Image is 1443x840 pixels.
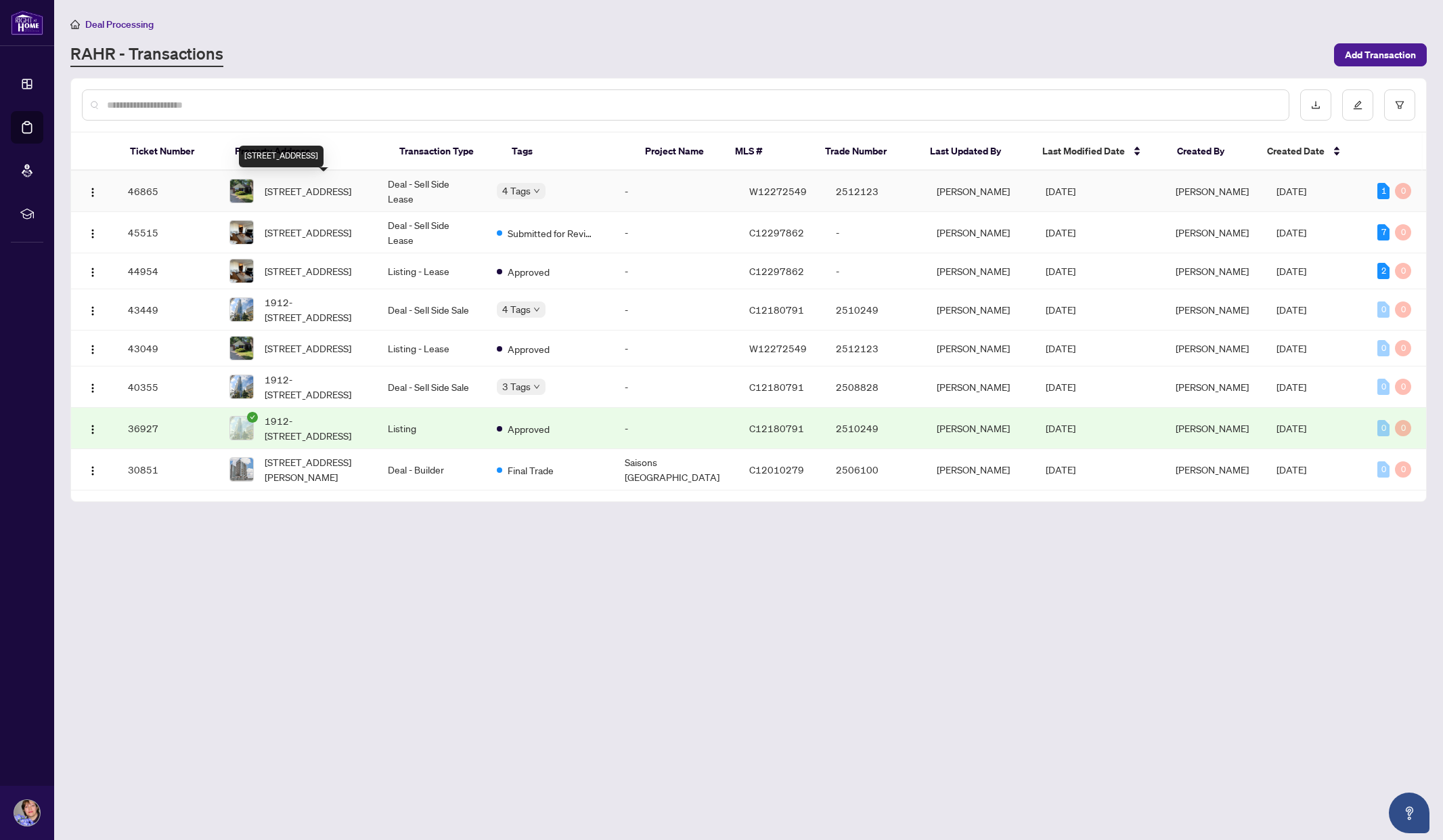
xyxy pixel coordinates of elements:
[265,372,367,402] span: 1912-[STREET_ADDRESS]
[614,289,738,331] td: -
[533,306,540,313] span: down
[87,465,98,476] img: Logo
[239,146,324,167] div: [STREET_ADDRESS]
[1377,420,1390,436] div: 0
[1176,265,1249,277] span: [PERSON_NAME]
[926,366,1034,408] td: [PERSON_NAME]
[1395,263,1411,279] div: 0
[87,424,98,435] img: Logo
[11,10,43,35] img: logo
[82,260,104,282] button: Logo
[533,188,540,194] span: down
[1377,340,1390,356] div: 0
[1256,133,1361,171] th: Created Date
[1377,183,1390,199] div: 1
[1395,183,1411,199] div: 0
[1176,463,1249,476] span: [PERSON_NAME]
[1046,342,1075,354] span: [DATE]
[230,298,253,321] img: thumbnail-img
[926,212,1034,253] td: [PERSON_NAME]
[377,331,485,366] td: Listing - Lease
[377,408,485,449] td: Listing
[1395,100,1404,110] span: filter
[117,289,218,331] td: 43449
[265,264,351,278] span: [STREET_ADDRESS]
[117,408,218,449] td: 36927
[502,379,531,394] span: 3 Tags
[926,331,1034,366] td: [PERSON_NAME]
[1300,89,1331,121] button: download
[1377,379,1390,395] div: 0
[230,337,253,360] img: thumbnail-img
[1276,185,1306,197] span: [DATE]
[1276,303,1306,316] span: [DATE]
[1176,303,1249,316] span: [PERSON_NAME]
[634,133,724,171] th: Project Name
[1395,420,1411,436] div: 0
[377,289,485,331] td: Deal - Sell Side Sale
[1276,381,1306,393] span: [DATE]
[1176,422,1249,434] span: [PERSON_NAME]
[1176,185,1249,197] span: [PERSON_NAME]
[117,212,218,253] td: 45515
[82,299,104,320] button: Logo
[117,253,218,289] td: 44954
[825,171,926,212] td: 2512123
[1384,89,1415,121] button: filter
[1311,100,1320,110] span: download
[265,225,351,240] span: [STREET_ADDRESS]
[502,301,531,317] span: 4 Tags
[749,463,804,476] span: C12010279
[1377,301,1390,318] div: 0
[1276,422,1306,434] span: [DATE]
[230,458,253,481] img: thumbnail-img
[265,413,367,443] span: 1912-[STREET_ADDRESS]
[926,253,1034,289] td: [PERSON_NAME]
[1395,224,1411,240] div: 0
[82,180,104,202] button: Logo
[1166,133,1256,171] th: Created By
[87,344,98,355] img: Logo
[224,133,388,171] th: Property Address
[1377,263,1390,279] div: 2
[117,171,218,212] td: 46865
[82,337,104,359] button: Logo
[614,212,738,253] td: -
[230,259,253,282] img: thumbnail-img
[1176,381,1249,393] span: [PERSON_NAME]
[1395,301,1411,318] div: 0
[265,341,351,356] span: [STREET_ADDRESS]
[82,459,104,480] button: Logo
[1276,463,1306,476] span: [DATE]
[230,417,253,440] img: thumbnail-img
[87,228,98,239] img: Logo
[1377,224,1390,240] div: 7
[247,412,258,423] span: check-circle
[508,341,550,356] span: Approved
[265,455,367,484] span: [STREET_ADDRESS][PERSON_NAME]
[1353,100,1362,110] span: edit
[1395,461,1411,478] div: 0
[82,222,104,243] button: Logo
[119,133,224,171] th: Ticket Number
[508,226,596,240] span: Submitted for Review
[926,171,1034,212] td: [PERSON_NAME]
[1031,133,1166,171] th: Last Modified Date
[749,265,804,277] span: C12297862
[1046,381,1075,393] span: [DATE]
[926,408,1034,449] td: [PERSON_NAME]
[117,366,218,408] td: 40355
[825,408,926,449] td: 2510249
[14,800,40,826] img: Profile Icon
[749,381,804,393] span: C12180791
[87,187,98,198] img: Logo
[377,212,485,253] td: Deal - Sell Side Lease
[508,264,550,279] span: Approved
[926,289,1034,331] td: [PERSON_NAME]
[1176,226,1249,238] span: [PERSON_NAME]
[265,295,367,324] span: 1912-[STREET_ADDRESS]
[230,221,253,244] img: thumbnail-img
[87,306,98,316] img: Logo
[614,408,738,449] td: -
[1276,342,1306,354] span: [DATE]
